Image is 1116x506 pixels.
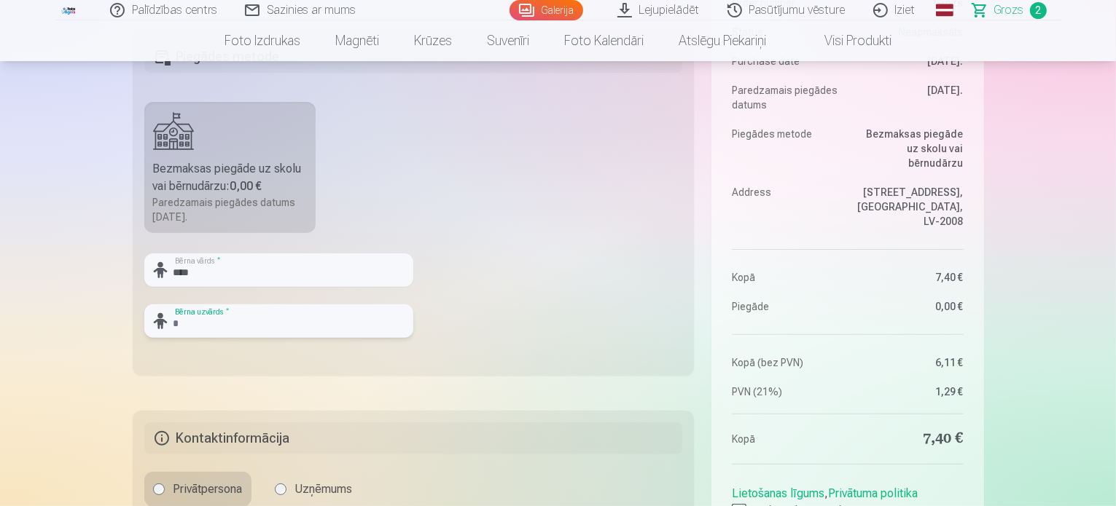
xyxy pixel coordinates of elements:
[318,20,397,61] a: Magnēti
[547,20,661,61] a: Foto kalendāri
[661,20,784,61] a: Atslēgu piekariņi
[994,1,1024,19] span: Grozs
[469,20,547,61] a: Suvenīri
[397,20,469,61] a: Krūzes
[784,20,909,61] a: Visi produkti
[61,6,77,15] img: /fa3
[1030,2,1047,19] span: 2
[207,20,318,61] a: Foto izdrukas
